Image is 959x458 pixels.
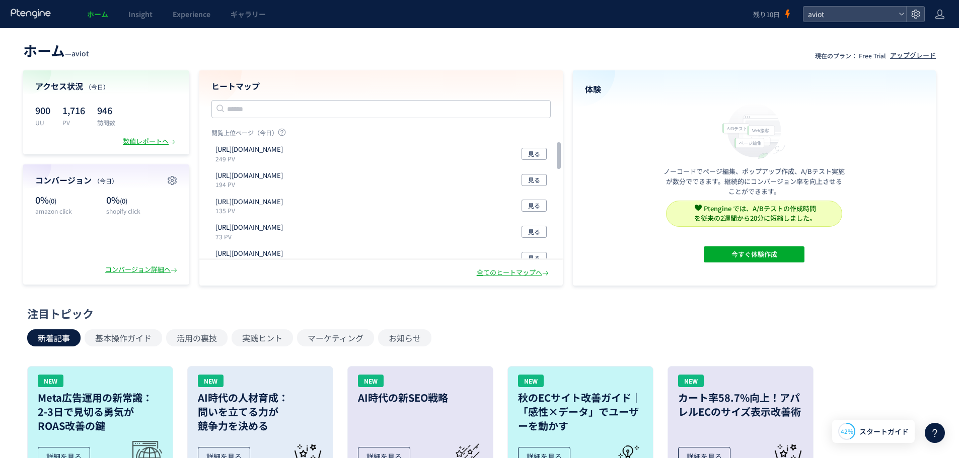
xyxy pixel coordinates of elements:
[97,118,115,127] p: 訪問数
[528,252,540,264] span: 見る
[378,329,431,346] button: お知らせ
[27,306,927,321] div: 注目トピック
[585,83,924,95] h4: 体験
[35,102,50,118] p: 900
[678,391,803,419] h3: カート率58.7%向上！アパレルECのサイズ表示改善術
[518,391,643,433] h3: 秋のECサイト改善ガイド｜「感性×データ」でユーザーを動かす
[27,329,81,346] button: 新着記事
[23,40,89,60] div: —
[663,166,845,197] p: ノーコードでページ編集、ポップアップ作成、A/Bテスト実施が数分でできます。継続的にコンバージョン率を向上させることができます。
[62,118,85,127] p: PV
[528,200,540,212] span: 見る
[123,137,177,146] div: 数値レポートへ
[522,252,547,264] button: 見る
[678,375,704,387] div: NEW
[859,426,909,437] span: スタートガイド
[35,207,101,215] p: amazon click
[215,145,283,154] p: https://aviot.jp/product
[215,232,287,241] p: 73 PV
[528,174,540,186] span: 見る
[358,375,384,387] div: NEW
[528,148,540,160] span: 見る
[215,180,287,189] p: 194 PV
[71,48,89,58] span: aviot
[841,427,853,435] span: 42%
[35,118,50,127] p: UU
[704,246,804,262] button: 今すぐ体験作成
[694,204,816,223] span: Ptengine では、A/Bテストの作成時間 を従来の2週間から20分に短縮しました。
[215,154,287,163] p: 249 PV
[38,375,63,387] div: NEW
[49,196,56,206] span: (0)
[522,226,547,238] button: 見る
[35,80,177,92] h4: アクセス状況
[717,101,791,160] img: home_experience_onbo_jp-C5-EgdA0.svg
[297,329,374,346] button: マーケティング
[890,51,936,60] div: アップグレード
[753,10,780,19] span: 残り10日
[215,171,283,180] p: https://aviot.jp/product/pnk
[198,375,224,387] div: NEW
[522,174,547,186] button: 見る
[358,391,483,405] h3: AI時代の新SEO戦略
[120,196,127,206] span: (0)
[35,194,101,207] p: 0%
[215,249,283,258] p: https://aviot.jp/collaboration
[522,148,547,160] button: 見る
[731,246,777,262] span: 今すぐ体験作成
[477,268,551,278] div: 全てのヒートマップへ
[105,265,179,274] div: コンバージョン詳細へ
[198,391,323,433] h3: AI時代の人材育成： 問いを立てる力が 競争力を決める
[211,80,551,92] h4: ヒートマップ
[215,197,283,207] p: https://aviot.jp/audio
[215,258,287,267] p: 57 PV
[97,102,115,118] p: 946
[87,9,108,19] span: ホーム
[62,102,85,118] p: 1,716
[106,207,177,215] p: shopify click
[815,51,886,60] p: 現在のプラン： Free Trial
[215,206,287,215] p: 135 PV
[215,223,283,232] p: https://aviot.jp/product/wa-j1
[106,194,177,207] p: 0%
[35,174,177,186] h4: コンバージョン
[166,329,228,346] button: 活用の裏技
[173,9,210,19] span: Experience
[128,9,153,19] span: Insight
[232,329,293,346] button: 実践ヒント
[85,82,109,91] span: （今日）
[23,40,65,60] span: ホーム
[94,176,118,185] span: （今日）
[231,9,266,19] span: ギャラリー
[522,200,547,212] button: 見る
[805,7,895,22] span: aviot
[528,226,540,238] span: 見る
[85,329,162,346] button: 基本操作ガイド
[38,391,163,433] h3: Meta広告運用の新常識： 2-3日で見切る勇気が ROAS改善の鍵
[211,128,551,141] p: 閲覧上位ページ（今日）
[518,375,544,387] div: NEW
[695,204,702,211] img: svg+xml,%3c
